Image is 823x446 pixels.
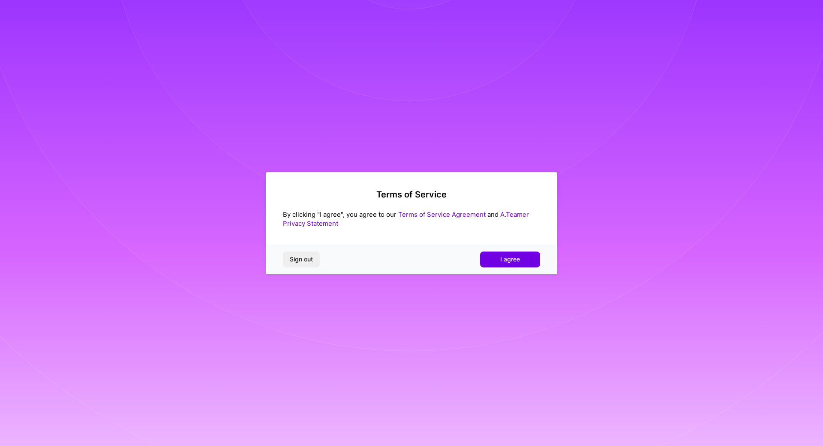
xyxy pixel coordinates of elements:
span: Sign out [290,255,313,264]
h2: Terms of Service [283,189,540,200]
span: I agree [500,255,520,264]
a: Terms of Service Agreement [398,210,486,218]
button: Sign out [283,252,320,267]
button: I agree [480,252,540,267]
div: By clicking "I agree", you agree to our and [283,210,540,228]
